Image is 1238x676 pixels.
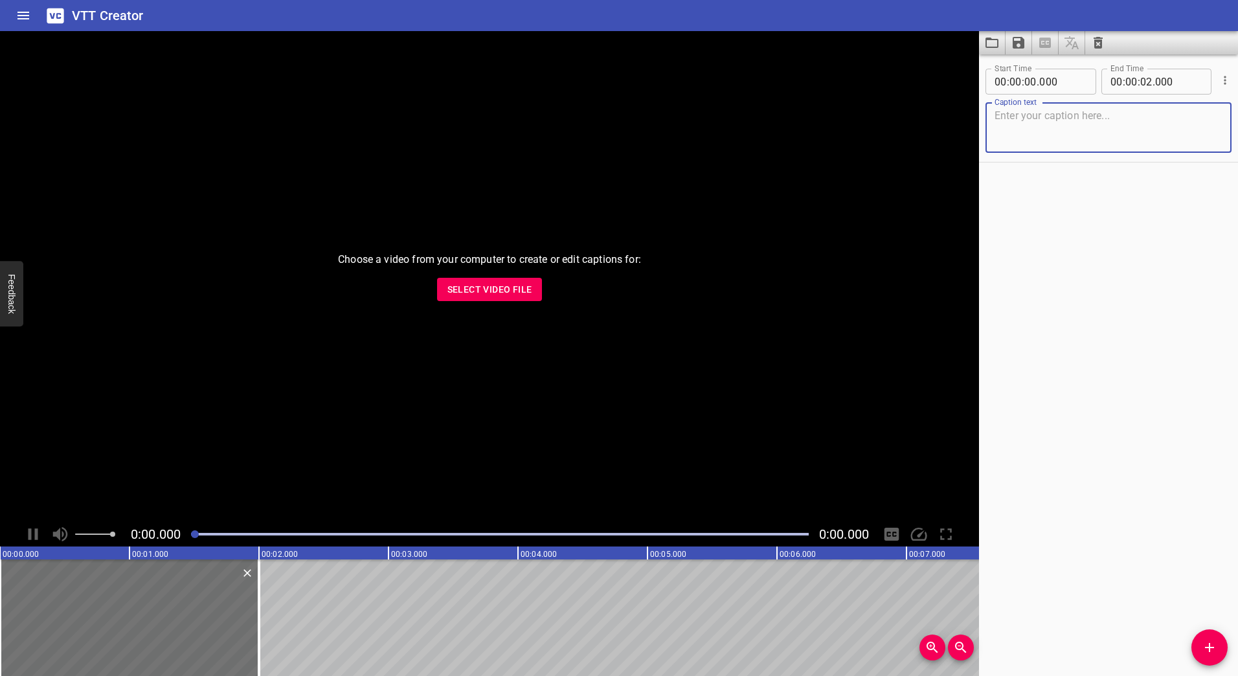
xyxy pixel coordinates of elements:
span: . [1153,69,1155,95]
div: Hide/Show Captions [879,522,904,546]
button: Select Video File [437,278,543,302]
input: 00 [1110,69,1123,95]
span: Video Duration [819,526,869,542]
button: Load captions from file [979,31,1006,54]
span: : [1022,69,1024,95]
input: 02 [1140,69,1153,95]
span: : [1123,69,1125,95]
span: Current Time [131,526,181,542]
span: : [1007,69,1009,95]
input: 00 [995,69,1007,95]
svg: Load captions from file [984,35,1000,51]
input: 00 [1024,69,1037,95]
button: Zoom In [919,635,945,660]
button: Zoom Out [948,635,974,660]
text: 00:03.000 [391,550,427,559]
button: Clear captions [1085,31,1111,54]
text: 00:00.000 [3,550,39,559]
span: : [1138,69,1140,95]
div: Play progress [191,533,809,535]
button: Add Cue [1191,629,1228,666]
div: Delete Cue [239,565,254,581]
input: 000 [1039,69,1086,95]
span: Select a video in the pane to the left, then you can automatically extract captions. [1032,31,1059,54]
div: Toggle Full Screen [934,522,958,546]
div: Playback Speed [906,522,931,546]
text: 00:04.000 [521,550,557,559]
text: 00:05.000 [650,550,686,559]
p: Choose a video from your computer to create or edit captions for: [338,252,641,267]
text: 00:01.000 [132,550,168,559]
text: 00:06.000 [780,550,816,559]
input: 000 [1155,69,1202,95]
span: Select Video File [447,282,532,298]
text: 00:02.000 [262,550,298,559]
span: . [1037,69,1039,95]
h6: VTT Creator [72,5,144,26]
button: Cue Options [1217,72,1233,89]
text: 00:07.000 [909,550,945,559]
div: Cue Options [1217,63,1232,97]
button: Save captions to file [1006,31,1032,54]
input: 00 [1125,69,1138,95]
input: 00 [1009,69,1022,95]
button: Delete [239,565,256,581]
